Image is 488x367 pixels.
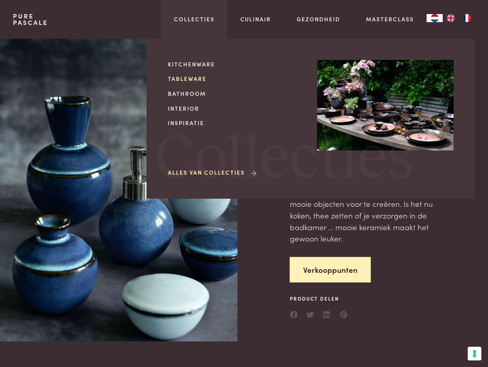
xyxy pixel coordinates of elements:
a: Verkooppunten [290,257,371,282]
a: NL [427,14,443,22]
a: Gezondheid [297,15,341,23]
a: Kitchenware [168,60,304,68]
a: Interior [168,104,304,113]
a: Tableware [168,74,304,83]
a: Masterclass [366,15,414,23]
a: EN [443,14,459,22]
button: Uw voorkeuren voor toestemming voor trackingtechnologieën [468,347,482,361]
span: Product delen [290,295,348,302]
div: Language [427,14,443,22]
img: Collecties [317,60,454,151]
span: Collecties [155,128,414,190]
a: Alles van Collecties [168,168,258,177]
a: Culinair [240,15,271,23]
ul: Language list [443,14,475,22]
a: FR [459,14,475,22]
a: Bathroom [168,89,304,98]
a: Collecties [174,15,215,23]
a: Inspiratie [168,119,304,127]
a: PurePascale [13,13,48,26]
aside: Language selected: Nederlands [427,14,475,22]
